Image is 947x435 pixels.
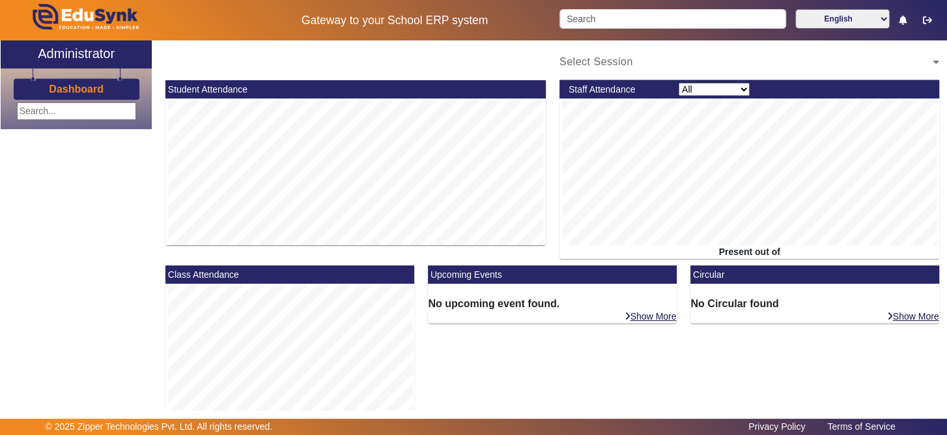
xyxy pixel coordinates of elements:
a: Administrator [1,40,152,68]
input: Search... [17,102,136,120]
span: Select Session [559,56,633,67]
a: Privacy Policy [742,418,812,435]
input: Search [559,9,786,29]
a: Show More [886,310,940,322]
mat-card-header: Upcoming Events [428,265,677,284]
a: Show More [624,310,677,322]
a: Terms of Service [821,418,901,435]
div: Present out of [559,245,940,259]
div: Staff Attendance [561,83,671,97]
p: © 2025 Zipper Technologies Pvt. Ltd. All rights reserved. [46,420,273,434]
h2: Administrator [38,46,115,61]
h5: Gateway to your School ERP system [244,14,546,27]
mat-card-header: Class Attendance [165,265,414,284]
mat-card-header: Circular [690,265,939,284]
h6: No upcoming event found. [428,297,677,310]
h3: Dashboard [49,83,104,95]
mat-card-header: Student Attendance [165,80,546,98]
h6: No Circular found [690,297,939,310]
a: Dashboard [48,82,104,96]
